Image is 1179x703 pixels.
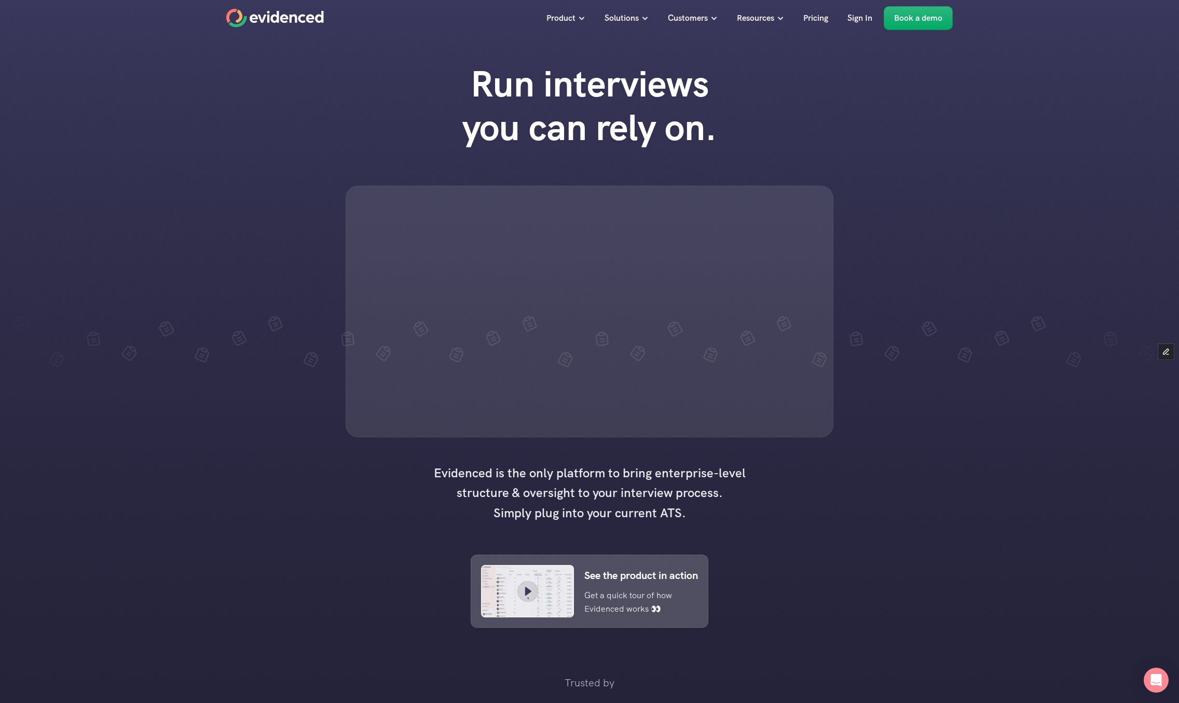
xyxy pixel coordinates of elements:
a: Book a demo [884,6,953,30]
button: Edit Framer Content [1158,344,1174,360]
p: Solutions [605,11,639,25]
p: Customers [668,11,708,25]
a: See the product in actionGet a quick tour of how Evidenced works 👀 [471,555,708,628]
a: Home [226,9,324,27]
p: See the product in action [584,567,698,584]
h1: Run interviews you can rely on. [442,62,737,149]
p: Resources [737,11,774,25]
div: Open Intercom Messenger [1144,668,1169,693]
h4: Evidenced is the only platform to bring enterprise-level structure & oversight to your interview ... [429,463,750,523]
a: Sign In [840,6,880,30]
p: Trusted by [565,674,614,691]
p: Product [546,11,575,25]
a: Pricing [796,6,836,30]
p: Get a quick tour of how Evidenced works 👀 [584,589,682,615]
p: Sign In [847,11,872,25]
p: Pricing [803,11,828,25]
p: Book a demo [894,11,942,25]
